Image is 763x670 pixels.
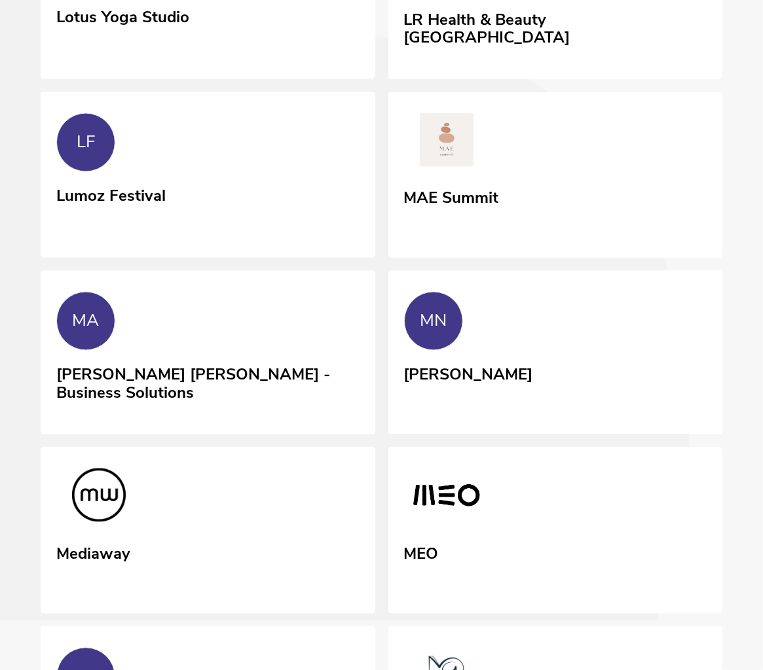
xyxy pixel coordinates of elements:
div: Lotus Yoga Studio [56,3,189,27]
a: MN [PERSON_NAME] [388,271,723,434]
img: MEO [404,468,489,527]
div: MA [73,311,100,331]
div: LR Health & Beauty [GEOGRAPHIC_DATA] [404,6,707,47]
a: MEO MEO [388,448,723,614]
img: Mediaway [56,468,141,527]
div: MEO [404,540,439,564]
div: MAE Summit [404,185,499,208]
a: MA [PERSON_NAME] [PERSON_NAME] - Business Solutions [41,271,375,434]
a: Mediaway Mediaway [41,448,375,614]
img: MAE Summit [404,113,489,172]
div: [PERSON_NAME] [404,361,533,385]
div: LF [77,133,95,152]
a: LF Lumoz Festival [41,92,375,256]
a: MAE Summit MAE Summit [388,92,723,258]
div: MN [420,311,447,331]
div: Lumoz Festival [56,183,166,206]
div: [PERSON_NAME] [PERSON_NAME] - Business Solutions [56,361,360,402]
div: Mediaway [56,540,130,564]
